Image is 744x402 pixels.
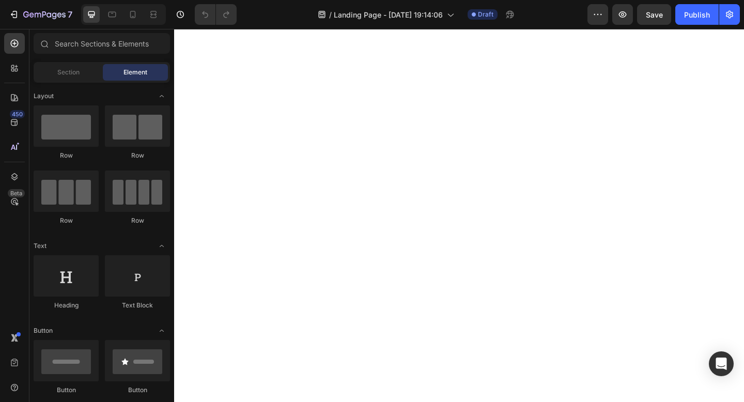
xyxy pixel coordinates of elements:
[174,29,744,402] iframe: Design area
[478,10,493,19] span: Draft
[34,151,99,160] div: Row
[153,238,170,254] span: Toggle open
[153,88,170,104] span: Toggle open
[34,216,99,225] div: Row
[34,385,99,395] div: Button
[105,151,170,160] div: Row
[684,9,710,20] div: Publish
[34,301,99,310] div: Heading
[637,4,671,25] button: Save
[646,10,663,19] span: Save
[34,33,170,54] input: Search Sections & Elements
[123,68,147,77] span: Element
[105,301,170,310] div: Text Block
[153,322,170,339] span: Toggle open
[195,4,237,25] div: Undo/Redo
[10,110,25,118] div: 450
[34,241,47,251] span: Text
[105,385,170,395] div: Button
[4,4,77,25] button: 7
[709,351,734,376] div: Open Intercom Messenger
[329,9,332,20] span: /
[57,68,80,77] span: Section
[34,326,53,335] span: Button
[8,189,25,197] div: Beta
[68,8,72,21] p: 7
[34,91,54,101] span: Layout
[675,4,719,25] button: Publish
[105,216,170,225] div: Row
[334,9,443,20] span: Landing Page - [DATE] 19:14:06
